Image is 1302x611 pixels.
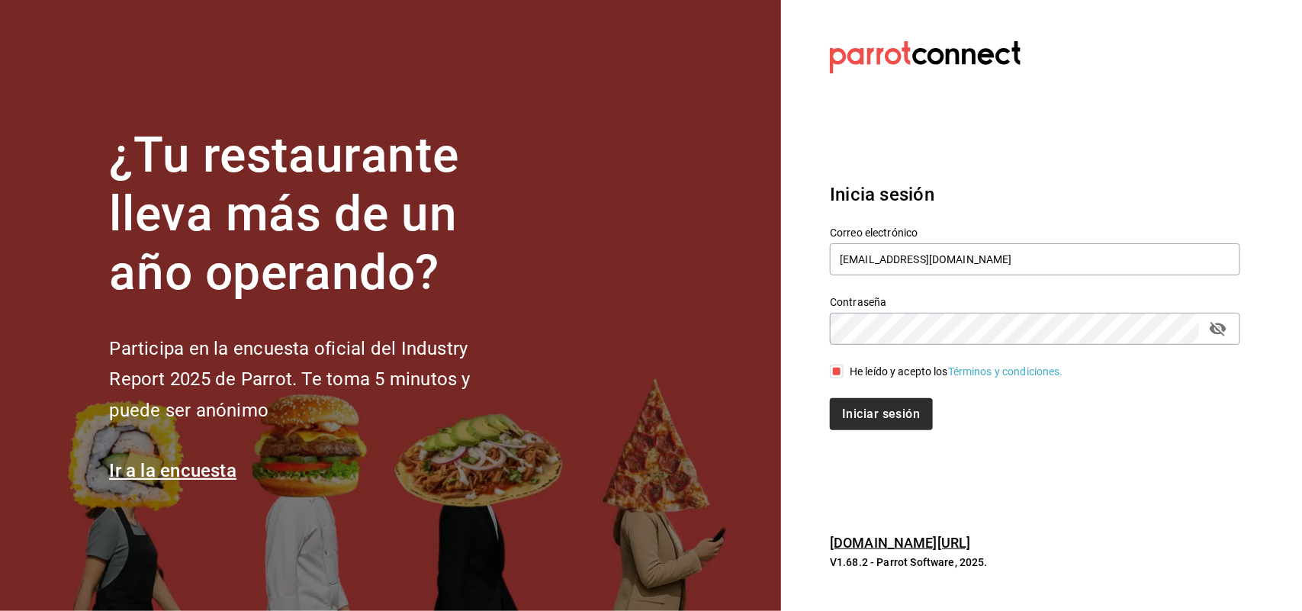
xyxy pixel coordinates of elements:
h3: Inicia sesión [830,181,1240,208]
button: Iniciar sesión [830,398,932,430]
label: Contraseña [830,297,1240,308]
h1: ¿Tu restaurante lleva más de un año operando? [109,127,521,302]
button: passwordField [1205,316,1231,342]
a: Términos y condiciones. [948,365,1063,378]
h2: Participa en la encuesta oficial del Industry Report 2025 de Parrot. Te toma 5 minutos y puede se... [109,333,521,426]
div: He leído y acepto los [850,364,1063,380]
a: [DOMAIN_NAME][URL] [830,535,970,551]
input: Ingresa tu correo electrónico [830,243,1240,275]
a: Ir a la encuesta [109,460,236,481]
p: V1.68.2 - Parrot Software, 2025. [830,555,1240,570]
label: Correo electrónico [830,228,1240,239]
